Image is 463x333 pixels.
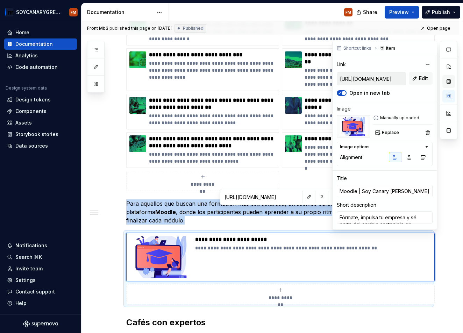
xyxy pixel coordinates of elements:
[15,131,58,138] div: Storybook stories
[422,6,460,19] button: Publish
[285,97,302,114] img: 9e839da5-d0fb-4079-9288-8bd481525eb9.png
[15,277,36,284] div: Settings
[129,51,146,68] img: f55893ee-6472-46a6-b186-bcad3c423396.png
[285,51,302,68] img: 2df081b7-d82b-4e42-94f7-d3af1263bc00.png
[15,64,58,71] div: Code automation
[4,129,77,140] a: Storybook stories
[15,52,38,59] div: Analytics
[15,29,29,36] div: Home
[418,23,454,33] a: Open page
[71,9,76,15] div: FM
[4,240,77,251] button: Notifications
[15,142,48,149] div: Data sources
[6,85,47,91] div: Design system data
[4,251,77,263] button: Search ⌘K
[15,108,47,115] div: Components
[15,265,43,272] div: Invite team
[129,135,146,152] img: a94d3e2f-eed5-4de3-b8de-1774fceb7b69.png
[363,9,377,16] span: Share
[129,236,192,278] img: bdc8c77f-16cd-4a8f-a880-5db629e75e3c.png
[15,41,53,48] div: Documentation
[346,9,351,15] div: FM
[23,320,58,327] svg: Supernova Logo
[183,26,204,31] span: Published
[389,9,409,16] span: Preview
[4,298,77,309] button: Help
[87,26,108,31] span: Front Mb3
[5,8,13,16] img: cb4637db-e7ba-439a-b7a7-bb3932b880a6.png
[285,135,302,152] img: 1aaea78c-dbed-4f21-92e7-9cb72784ce84.png
[15,242,47,249] div: Notifications
[385,6,419,19] button: Preview
[15,96,51,103] div: Design tokens
[4,27,77,38] a: Home
[4,140,77,151] a: Data sources
[155,208,176,215] strong: Moodle
[126,317,206,327] strong: Cafés con expertos
[4,275,77,286] a: Settings
[87,9,153,16] div: Documentation
[353,6,382,19] button: Share
[126,199,431,225] p: Para aquellos que buscan una formación más estructurada, ofrecemos cursos completos a través de l...
[1,5,80,20] button: SOYCANARYGREENFM
[15,288,55,295] div: Contact support
[4,106,77,117] a: Components
[16,9,61,16] div: SOYCANARYGREEN
[4,286,77,297] button: Contact support
[427,26,450,31] span: Open page
[15,254,42,261] div: Search ⌘K
[432,9,450,16] span: Publish
[4,62,77,73] a: Code automation
[4,50,77,61] a: Analytics
[15,300,27,307] div: Help
[109,26,172,31] div: published this page on [DATE]
[4,263,77,274] a: Invite team
[4,94,77,105] a: Design tokens
[4,38,77,50] a: Documentation
[15,119,32,126] div: Assets
[129,97,146,114] img: daa054c7-5289-4774-864d-2001d9c6254a.png
[4,117,77,128] a: Assets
